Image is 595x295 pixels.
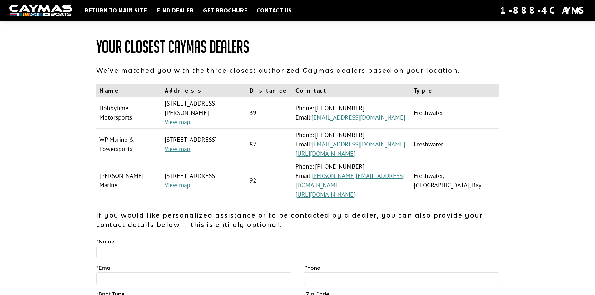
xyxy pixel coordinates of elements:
td: [STREET_ADDRESS] [161,160,246,201]
td: Phone: [PHONE_NUMBER] Email: [292,129,411,160]
label: Email [96,264,113,272]
td: [STREET_ADDRESS][PERSON_NAME] [161,97,246,129]
a: [URL][DOMAIN_NAME] [295,190,355,199]
a: Find Dealer [153,6,197,14]
td: 39 [246,97,292,129]
td: WP Marine & Powersports [96,129,162,160]
a: Get Brochure [200,6,250,14]
a: [EMAIL_ADDRESS][DOMAIN_NAME] [311,140,405,148]
td: Hobbytime Motorsports [96,97,162,129]
td: Phone: [PHONE_NUMBER] Email: [292,97,411,129]
td: 92 [246,160,292,201]
a: View map [165,118,190,126]
a: Return to main site [81,6,150,14]
td: 82 [246,129,292,160]
label: Phone [304,264,320,272]
a: [URL][DOMAIN_NAME] [295,150,355,158]
th: Distance [246,84,292,97]
p: We've matched you with the three closest authorized Caymas dealers based on your location. [96,66,499,75]
a: [EMAIL_ADDRESS][DOMAIN_NAME] [311,113,405,121]
td: Freshwater, [GEOGRAPHIC_DATA], Bay [411,160,499,201]
a: View map [165,181,190,189]
div: 1-888-4CAYMAS [500,3,586,17]
h1: Your Closest Caymas Dealers [96,37,499,56]
label: Name [96,238,114,245]
th: Type [411,84,499,97]
td: [PERSON_NAME] Marine [96,160,162,201]
th: Address [161,84,246,97]
th: Name [96,84,162,97]
td: Freshwater [411,129,499,160]
img: white-logo-c9c8dbefe5ff5ceceb0f0178aa75bf4bb51f6bca0971e226c86eb53dfe498488.png [9,5,72,16]
td: Freshwater [411,97,499,129]
a: View map [165,145,190,153]
td: [STREET_ADDRESS] [161,129,246,160]
a: [PERSON_NAME][EMAIL_ADDRESS][DOMAIN_NAME] [295,172,404,189]
th: Contact [292,84,411,97]
a: Contact Us [254,6,295,14]
td: Phone: [PHONE_NUMBER] Email: [292,160,411,201]
p: If you would like personalized assistance or to be contacted by a dealer, you can also provide yo... [96,210,499,229]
